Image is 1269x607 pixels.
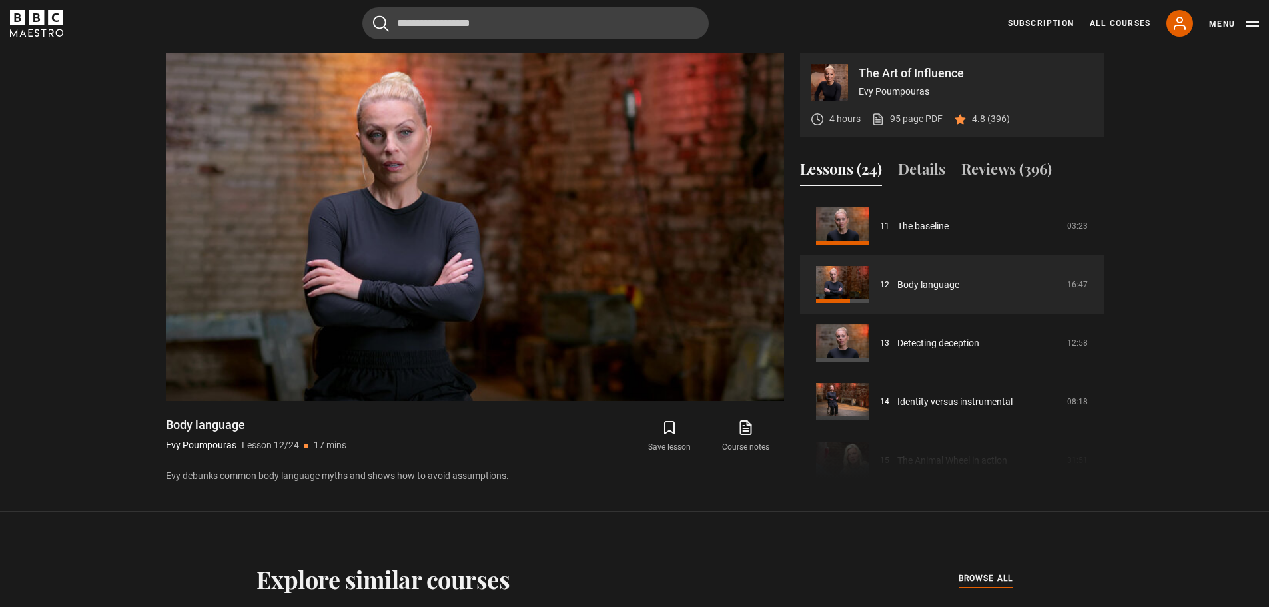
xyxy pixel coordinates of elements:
svg: BBC Maestro [10,10,63,37]
span: browse all [959,572,1013,585]
p: The Art of Influence [859,67,1093,79]
p: 4 hours [829,112,861,126]
h2: Explore similar courses [256,565,510,593]
a: Identity versus instrumental [897,395,1013,409]
a: The baseline [897,219,949,233]
a: Body language [897,278,959,292]
a: 95 page PDF [871,112,943,126]
button: Save lesson [632,417,707,456]
h1: Body language [166,417,346,433]
a: Subscription [1008,17,1074,29]
p: 4.8 (396) [972,112,1010,126]
p: Evy debunks common body language myths and shows how to avoid assumptions. [166,469,784,483]
button: Submit the search query [373,15,389,32]
a: Course notes [707,417,783,456]
input: Search [362,7,709,39]
p: 17 mins [314,438,346,452]
a: All Courses [1090,17,1150,29]
button: Details [898,158,945,186]
button: Toggle navigation [1209,17,1259,31]
a: Detecting deception [897,336,979,350]
p: Evy Poumpouras [166,438,236,452]
video-js: Video Player [166,53,784,401]
p: Evy Poumpouras [859,85,1093,99]
button: Lessons (24) [800,158,882,186]
p: Lesson 12/24 [242,438,299,452]
a: browse all [959,572,1013,586]
button: Reviews (396) [961,158,1052,186]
